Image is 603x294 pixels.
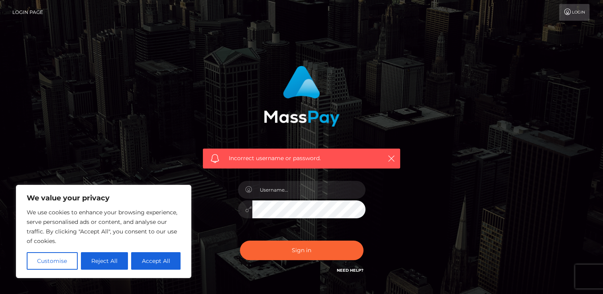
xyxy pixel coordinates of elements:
a: Login Page [12,4,43,21]
button: Reject All [81,252,128,270]
img: MassPay Login [264,66,340,127]
button: Sign in [240,241,363,260]
a: Need Help? [337,268,363,273]
div: We value your privacy [16,185,191,278]
button: Accept All [131,252,181,270]
input: Username... [252,181,365,199]
a: Login [559,4,589,21]
p: We value your privacy [27,193,181,203]
p: We use cookies to enhance your browsing experience, serve personalised ads or content, and analys... [27,208,181,246]
span: Incorrect username or password. [229,154,374,163]
button: Customise [27,252,78,270]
